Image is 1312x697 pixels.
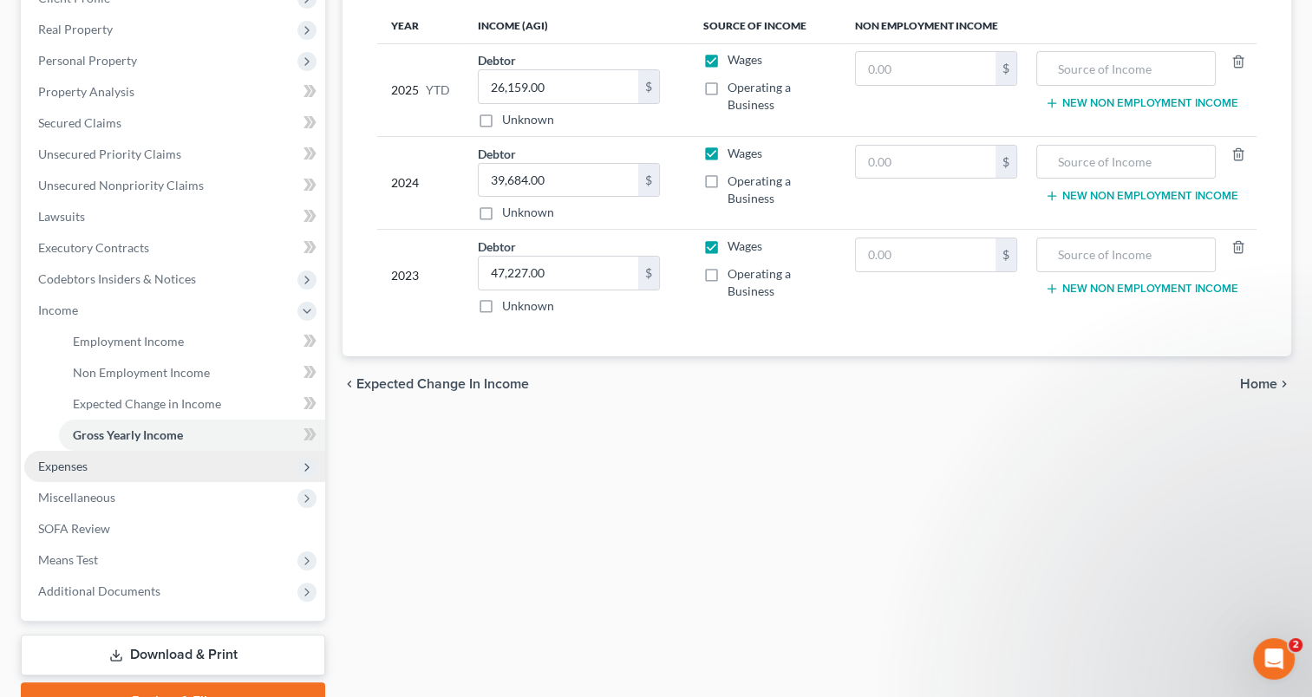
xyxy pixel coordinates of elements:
textarea: Message… [15,528,332,557]
a: Unsecured Priority Claims [24,139,325,170]
div: Were there any other forms you were waiting on? The rest should already be dynamic in the app. [28,372,271,423]
span: Unsecured Nonpriority Claims [38,178,204,192]
input: 0.00 [479,70,638,103]
th: Non Employment Income [841,9,1257,43]
button: Send a message… [297,557,325,585]
a: Non Employment Income [59,357,325,388]
th: Year [377,9,464,43]
span: Property Analysis [38,84,134,99]
span: Executory Contracts [38,240,149,255]
span: Wages [728,52,762,67]
div: 2025 [391,51,450,128]
a: Employment Income [59,326,325,357]
a: Expected Change in Income [59,388,325,420]
div: $ [638,164,659,197]
div: 2024 [391,145,450,222]
input: 0.00 [856,146,995,179]
i: chevron_right [1277,377,1291,391]
div: $ [995,52,1016,85]
div: Courtney says… [14,447,333,533]
span: Secured Claims [38,115,121,130]
div: [DATE] [14,108,333,132]
span: Lawsuits [38,209,85,224]
span: 2 [1289,638,1302,652]
div: $ [995,238,1016,271]
th: Income (AGI) [464,9,689,43]
span: Real Property [38,22,113,36]
span: Home [1240,377,1277,391]
a: Secured Claims [24,107,325,139]
button: Home chevron_right [1240,377,1291,391]
div: Hi [PERSON_NAME]! Our Development Team is still working on this at the moment. We will update you... [28,16,271,83]
a: Download & Print [21,635,325,675]
th: Source of Income [689,9,841,43]
div: Hi [PERSON_NAME]! Our Development Team is still working on this at the moment. We will update you... [14,5,284,94]
span: Personal Property [38,53,137,68]
button: New Non Employment Income [1045,96,1238,110]
div: 2023 [391,238,450,315]
span: Unsecured Priority Claims [38,147,181,161]
span: Wages [728,238,762,253]
a: SOFA Review [24,513,325,544]
span: Expected Change in Income [73,396,221,411]
span: Expected Change in Income [356,377,529,391]
label: Unknown [502,204,554,221]
span: Operating a Business [728,266,791,298]
span: Non Employment Income [73,365,210,380]
div: James says… [14,5,333,107]
span: Operating a Business [728,80,791,112]
span: Miscellaneous [38,490,115,505]
label: Debtor [478,145,516,163]
div: No, those are the main ones and I'm happy to see that 106D is updated. Thank you for the update. [62,447,333,519]
span: Means Test [38,552,98,567]
label: Unknown [502,111,554,128]
input: 0.00 [856,52,995,85]
a: Lawsuits [24,201,325,232]
span: Codebtors Insiders & Notices [38,271,196,286]
span: Gross Yearly Income [73,427,183,442]
h1: Operator [84,16,146,29]
span: SOFA Review [38,521,110,536]
label: Unknown [502,297,554,315]
span: Additional Documents [38,583,160,598]
input: 0.00 [479,164,638,197]
div: $ [638,70,659,103]
a: Executory Contracts [24,232,325,264]
input: 0.00 [479,257,638,290]
span: Employment Income [73,334,184,348]
button: Home [303,7,336,40]
a: Property Analysis [24,76,325,107]
input: Source of Income [1046,52,1206,85]
div: $ [638,257,659,290]
button: Gif picker [55,564,69,578]
div: Any update on the dynamic forms? I have details disclosed on a business interest and it is frustr... [62,132,333,271]
button: New Non Employment Income [1045,282,1238,296]
button: New Non Employment Income [1045,189,1238,203]
button: Upload attachment [82,564,96,578]
span: YTD [426,81,450,99]
div: No, those are the main ones and I'm happy to see that 106D is updated. Thank you for the update. [76,458,319,509]
span: Income [38,303,78,317]
label: Debtor [478,51,516,69]
div: We're in the final stages of testing 107 and 106AB. I would anticipate [DATE] or [DATE] for those... [14,285,284,433]
input: Source of Income [1046,146,1206,179]
button: chevron_left Expected Change in Income [343,377,529,391]
iframe: Intercom live chat [1253,638,1295,680]
button: go back [11,7,44,40]
button: Emoji picker [27,564,41,578]
img: Profile image for Operator [49,10,77,37]
span: Expenses [38,459,88,473]
input: Source of Income [1046,238,1206,271]
label: Debtor [478,238,516,256]
span: Wages [728,146,762,160]
input: 0.00 [856,238,995,271]
a: Gross Yearly Income [59,420,325,451]
div: Courtney says… [14,132,333,285]
div: We're in the final stages of testing 107 and 106AB. I would anticipate [DATE] or [DATE] for those... [28,296,271,363]
div: Any update on the dynamic forms? I have details disclosed on a business interest and it is frustr... [76,142,319,261]
span: Operating a Business [728,173,791,205]
i: chevron_left [343,377,356,391]
a: Unsecured Nonpriority Claims [24,170,325,201]
div: $ [995,146,1016,179]
div: Katie says… [14,285,333,447]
